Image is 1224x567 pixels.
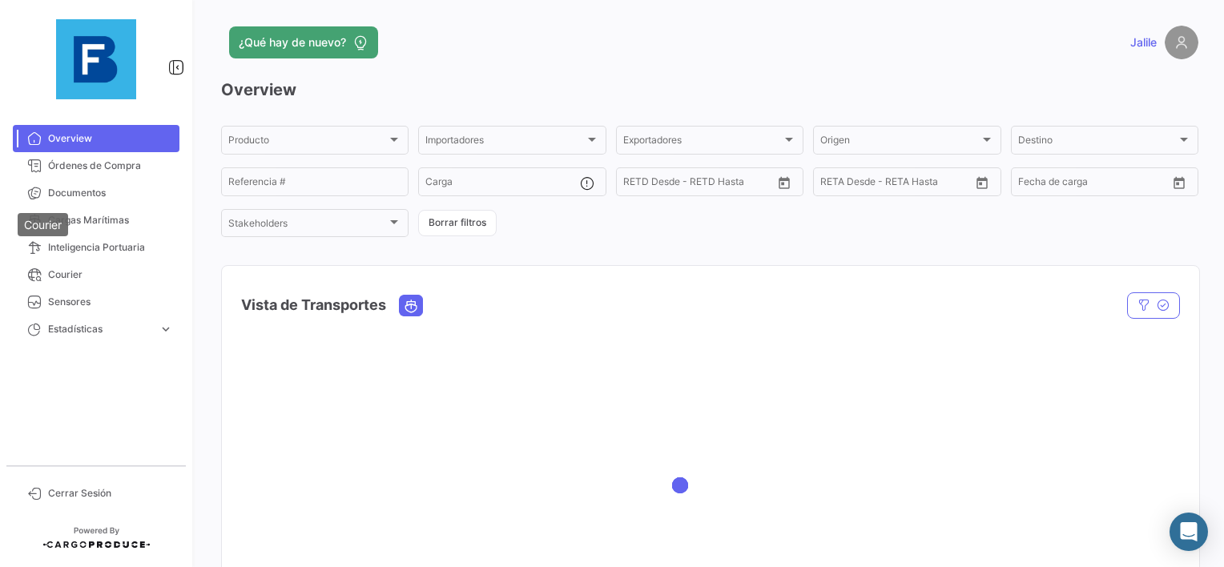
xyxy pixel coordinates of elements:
[48,131,173,146] span: Overview
[623,137,782,148] span: Exportadores
[241,294,386,316] h4: Vista de Transportes
[860,179,932,190] input: Hasta
[13,261,179,288] a: Courier
[48,486,173,501] span: Cerrar Sesión
[623,179,652,190] input: Desde
[13,234,179,261] a: Inteligencia Portuaria
[228,137,387,148] span: Producto
[772,171,796,195] button: Open calendar
[228,220,387,231] span: Stakeholders
[1130,34,1157,50] span: Jalile
[1018,137,1177,148] span: Destino
[13,125,179,152] a: Overview
[13,179,179,207] a: Documentos
[1170,513,1208,551] div: Abrir Intercom Messenger
[48,186,173,200] span: Documentos
[418,210,497,236] button: Borrar filtros
[820,137,979,148] span: Origen
[13,207,179,234] a: Cargas Marítimas
[48,240,173,255] span: Inteligencia Portuaria
[1167,171,1191,195] button: Open calendar
[48,322,152,336] span: Estadísticas
[48,159,173,173] span: Órdenes de Compra
[18,213,68,236] div: Courier
[425,137,584,148] span: Importadores
[48,295,173,309] span: Sensores
[56,19,136,99] img: 12429640-9da8-4fa2-92c4-ea5716e443d2.jpg
[48,267,173,282] span: Courier
[159,322,173,336] span: expand_more
[400,296,422,316] button: Ocean
[820,179,849,190] input: Desde
[239,34,346,50] span: ¿Qué hay de nuevo?
[13,288,179,316] a: Sensores
[48,213,173,227] span: Cargas Marítimas
[663,179,735,190] input: Hasta
[221,78,1198,101] h3: Overview
[229,26,378,58] button: ¿Qué hay de nuevo?
[1018,179,1047,190] input: Desde
[1165,26,1198,59] img: placeholder-user.png
[13,152,179,179] a: Órdenes de Compra
[970,171,994,195] button: Open calendar
[1058,179,1129,190] input: Hasta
